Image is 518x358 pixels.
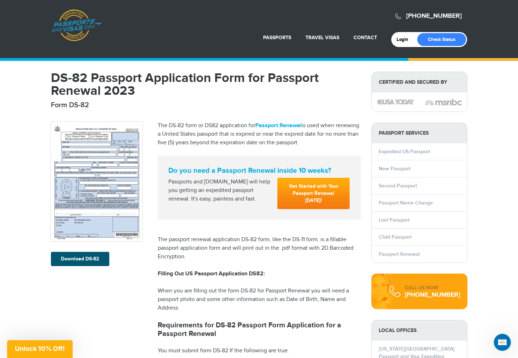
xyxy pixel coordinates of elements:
[377,99,414,104] img: image description
[263,35,291,41] a: Passports
[379,166,410,172] a: New Passport
[379,149,430,155] a: Expedited US Passport
[51,101,361,109] h2: Form DS-82
[51,72,361,97] h1: DS-82 Passport Application Form for Passport Renewal 2023
[158,121,361,147] p: The DS-82 form or DS82 application for is used when renewing a United States passport that is exp...
[425,98,462,107] img: image description
[397,37,413,42] a: Login
[158,321,341,338] strong: Requirements for DS-82 Passport Form Application for a Passport Renewal
[7,340,73,358] div: Unlock 10% Off!
[51,9,102,41] a: Passports & [DOMAIN_NAME]
[379,200,433,206] a: Passport Name Change
[379,234,412,240] a: Child Passport
[166,178,275,203] div: Passports and [DOMAIN_NAME] will help you getting an expedited passport renewal. It's easy, painl...
[158,220,361,227] iframe: Customer reviews powered by Trustpilot
[158,235,361,261] p: The passport renewal application DS-82 form, like the DS-11 form, is a fillable passport applicat...
[379,217,409,223] a: Lost Passport
[372,320,467,341] strong: LOCAL OFFICES
[354,35,377,41] a: Contact
[305,35,339,41] a: Travel Visas
[379,251,420,257] a: Passport Renewal
[15,345,65,352] span: Unlock 10% Off!
[494,334,511,351] iframe: Intercom live chat
[405,284,460,291] div: CALL US NOW
[277,178,350,209] a: Get Started with Your Passport Renewal [DATE]!
[158,287,361,312] p: When you are filling out the form DS-82 for Passport Renewal you will need a passport photo and s...
[379,183,417,189] a: Second Passport
[406,12,462,20] a: [PHONE_NUMBER]
[158,347,361,355] p: You must submit form DS-82 If the following are true.
[51,252,109,266] a: Download DS-82
[255,122,302,129] a: Passport Renewal
[372,123,467,143] strong: PASSPORT SERVICES
[372,72,467,92] strong: Certified and Secured by
[168,166,350,175] strong: Do you need a Passport Renewal inside 10 weeks?
[51,122,142,241] img: DS-82
[417,33,466,46] a: Check Status
[405,291,460,299] div: [PHONE_NUMBER]
[158,270,265,277] strong: Filling Out US Passport Application DS82:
